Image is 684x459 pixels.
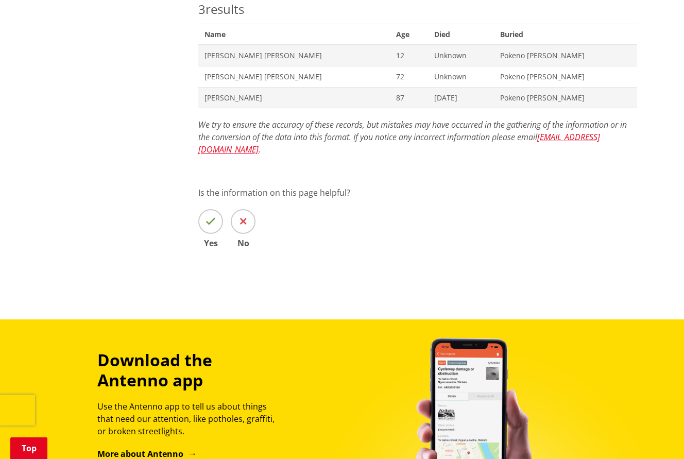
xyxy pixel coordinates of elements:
span: [DATE] [434,93,488,103]
a: [PERSON_NAME] [PERSON_NAME] 12 Unknown Pokeno [PERSON_NAME] [198,45,637,66]
span: Age [390,24,428,45]
span: Unknown [434,72,488,82]
iframe: Messenger Launcher [637,416,674,453]
span: Unknown [434,50,488,61]
span: 87 [396,93,422,103]
p: Use the Antenno app to tell us about things that need our attention, like potholes, graffiti, or ... [97,400,284,437]
span: Died [428,24,494,45]
span: Buried [494,24,637,45]
span: Yes [198,239,223,247]
a: [EMAIL_ADDRESS][DOMAIN_NAME] [198,131,600,155]
em: We try to ensure the accuracy of these records, but mistakes may have occurred in the gathering o... [198,119,627,155]
span: [PERSON_NAME] [PERSON_NAME] [204,72,384,82]
span: 72 [396,72,422,82]
span: Pokeno [PERSON_NAME] [500,72,631,82]
span: 12 [396,50,422,61]
span: No [231,239,255,247]
p: Is the information on this page helpful? [198,186,637,199]
a: [PERSON_NAME] [PERSON_NAME] 72 Unknown Pokeno [PERSON_NAME] [198,66,637,87]
span: 3 [198,1,206,18]
span: [PERSON_NAME] [PERSON_NAME] [204,50,384,61]
span: Pokeno [PERSON_NAME] [500,50,631,61]
h3: Download the Antenno app [97,350,284,390]
span: Name [198,24,390,45]
a: [PERSON_NAME] 87 [DATE] Pokeno [PERSON_NAME] [198,87,637,108]
a: Top [10,437,47,459]
span: [PERSON_NAME] [204,93,384,103]
span: Pokeno [PERSON_NAME] [500,93,631,103]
